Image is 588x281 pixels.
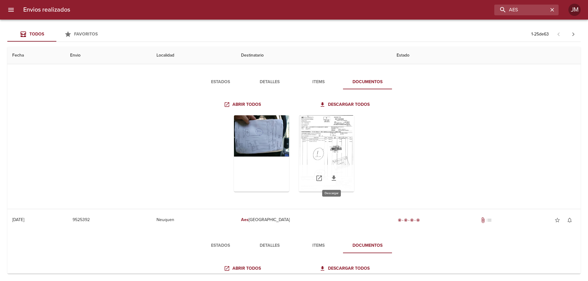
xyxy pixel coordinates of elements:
span: Abrir todos [225,265,261,272]
th: Estado [392,47,581,64]
span: attach_file [480,217,486,223]
span: Abrir todos [225,101,261,109]
span: notifications_none [567,217,573,223]
th: Envio [65,47,152,64]
span: star_border [554,217,560,223]
th: Destinatario [236,47,391,64]
div: Tabs detalle de guia [196,75,392,89]
h6: Envios realizados [23,5,70,15]
a: Descargar todos [318,263,372,274]
div: [DATE] [12,217,24,222]
div: Tabs detalle de guia [196,238,392,253]
p: 1 - 25 de 63 [531,31,549,37]
span: Detalles [249,78,290,86]
span: radio_button_checked [410,218,414,222]
em: Aes [241,217,249,222]
span: radio_button_checked [404,218,408,222]
span: Estados [200,242,241,250]
div: Entregado [397,217,421,223]
th: Localidad [152,47,236,64]
span: Favoritos [74,31,98,37]
div: Arir imagen [234,115,289,192]
div: Tabs Envios [7,27,105,42]
span: Pagina anterior [551,31,566,37]
a: Abrir todos [223,263,263,274]
span: Descargar todos [321,101,370,109]
span: No tiene pedido asociado [486,217,492,223]
td: Neuquen [152,209,236,231]
th: Fecha [7,47,65,64]
span: Descargar todos [321,265,370,272]
span: Estados [200,78,241,86]
a: Abrir todos [223,99,263,110]
span: Documentos [347,78,388,86]
button: menu [4,2,18,17]
button: Activar notificaciones [563,214,576,226]
a: Descargar todos [318,99,372,110]
button: Agregar a favoritos [551,214,563,226]
div: JM [568,4,581,16]
span: Items [298,242,339,250]
div: Arir imagen [299,115,354,192]
td: [GEOGRAPHIC_DATA] [236,209,391,231]
span: radio_button_checked [416,218,420,222]
span: Items [298,78,339,86]
input: buscar [494,5,548,15]
button: 9525392 [70,214,92,226]
a: Abrir [312,171,326,186]
div: Abrir información de usuario [568,4,581,16]
span: 9525392 [73,216,90,224]
span: Documentos [347,242,388,250]
span: radio_button_checked [398,218,401,222]
span: Todos [29,31,44,37]
span: Pagina siguiente [566,27,581,42]
span: Detalles [249,242,290,250]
